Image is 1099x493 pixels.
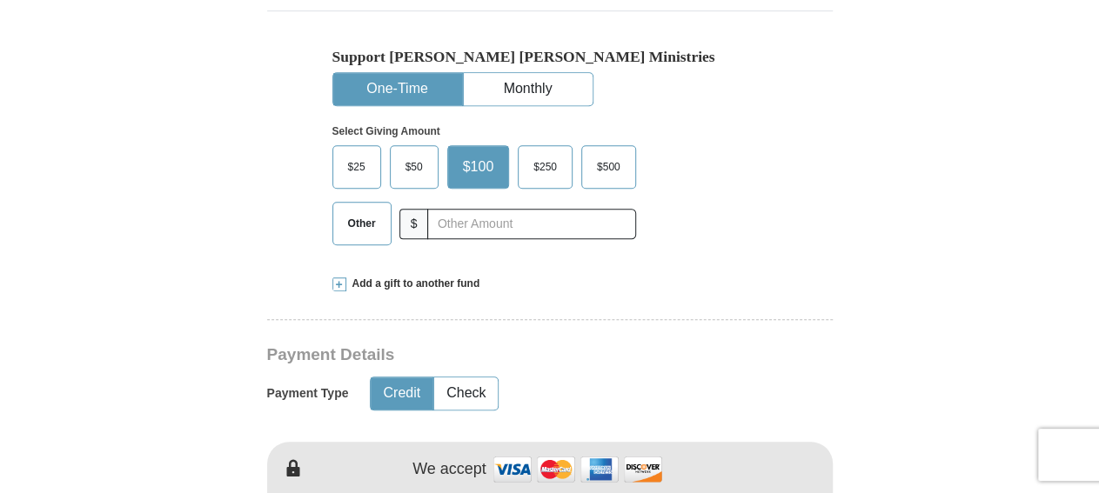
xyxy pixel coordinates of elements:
input: Other Amount [427,209,635,239]
strong: Select Giving Amount [332,125,440,137]
span: $50 [397,154,432,180]
h5: Payment Type [267,386,349,401]
span: $25 [339,154,374,180]
span: $250 [525,154,566,180]
button: Credit [371,377,432,410]
span: $500 [588,154,629,180]
span: $ [399,209,429,239]
button: Monthly [464,73,593,105]
span: Add a gift to another fund [346,276,480,291]
img: credit cards accepted [491,450,665,488]
h3: Payment Details [267,345,711,365]
button: Check [434,377,498,410]
span: $100 [454,154,503,180]
h5: Support [PERSON_NAME] [PERSON_NAME] Ministries [332,48,767,66]
button: One-Time [333,73,462,105]
span: Other [339,210,385,237]
h4: We accept [412,460,486,479]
